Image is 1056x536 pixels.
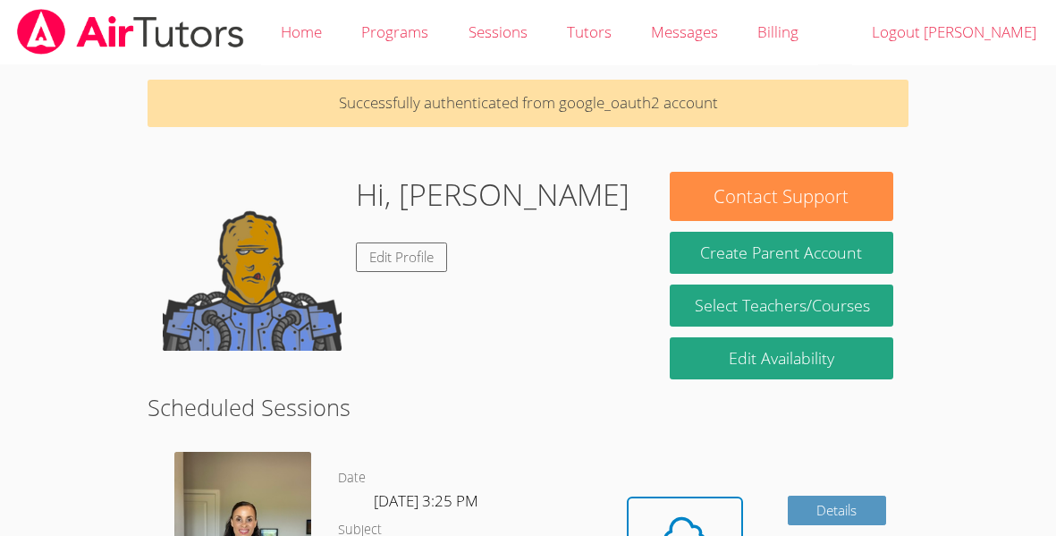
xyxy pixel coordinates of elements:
[670,337,892,379] a: Edit Availability
[338,467,366,489] dt: Date
[670,285,892,327] a: Select Teachers/Courses
[651,21,718,42] span: Messages
[148,390,908,424] h2: Scheduled Sessions
[163,172,342,351] img: default.png
[15,9,246,55] img: airtutors_banner-c4298cdbf04f3fff15de1276eac7730deb9818008684d7c2e4769d2f7ddbe033.png
[356,242,447,272] a: Edit Profile
[356,172,629,217] h1: Hi, [PERSON_NAME]
[788,496,886,525] a: Details
[670,172,892,221] button: Contact Support
[670,232,892,274] button: Create Parent Account
[374,490,478,511] span: [DATE] 3:25 PM
[148,80,908,127] p: Successfully authenticated from google_oauth2 account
